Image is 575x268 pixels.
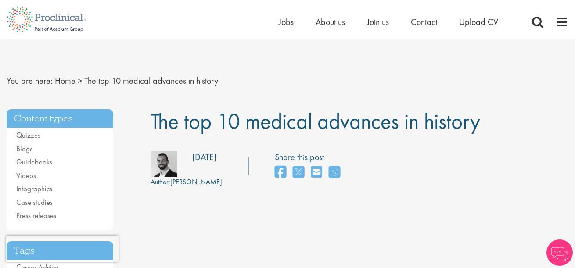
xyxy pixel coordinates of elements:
label: Share this post [275,151,345,164]
a: Quizzes [16,130,40,140]
a: breadcrumb link [55,75,75,86]
span: The top 10 medical advances in history [84,75,218,86]
iframe: reCAPTCHA [6,236,119,262]
a: Upload CV [459,16,498,28]
a: share on twitter [293,163,304,182]
a: Videos [16,171,36,180]
img: Chatbot [546,239,573,266]
a: Blogs [16,144,32,154]
h3: Content types [7,109,113,128]
span: The top 10 medical advances in history [151,107,480,135]
a: Case studies [16,197,53,207]
a: share on email [311,163,322,182]
a: Jobs [279,16,294,28]
div: [DATE] [192,151,216,164]
span: Author: [151,177,170,186]
div: [PERSON_NAME] [151,177,222,187]
a: share on facebook [275,163,286,182]
a: Infographics [16,184,52,193]
a: Press releases [16,211,56,220]
img: 76d2c18e-6ce3-4617-eefd-08d5a473185b [151,151,177,177]
span: > [78,75,82,86]
span: You are here: [7,75,53,86]
a: Join us [367,16,389,28]
a: About us [316,16,345,28]
a: Contact [411,16,437,28]
a: Guidebooks [16,157,52,167]
a: share on whats app [329,163,340,182]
